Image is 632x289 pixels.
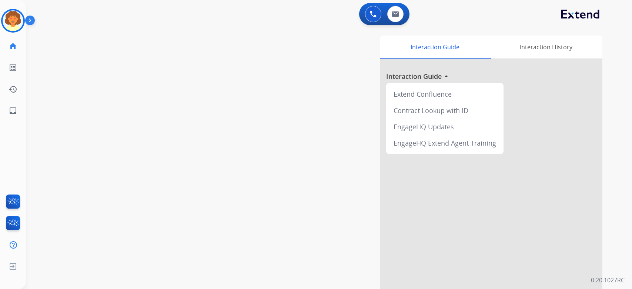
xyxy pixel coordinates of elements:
[9,63,17,72] mat-icon: list_alt
[9,42,17,51] mat-icon: home
[389,102,501,119] div: Contract Lookup with ID
[389,135,501,151] div: EngageHQ Extend Agent Training
[9,106,17,115] mat-icon: inbox
[489,36,602,59] div: Interaction History
[591,276,625,285] p: 0.20.1027RC
[3,10,23,31] img: avatar
[380,36,489,59] div: Interaction Guide
[9,85,17,94] mat-icon: history
[389,86,501,102] div: Extend Confluence
[389,119,501,135] div: EngageHQ Updates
